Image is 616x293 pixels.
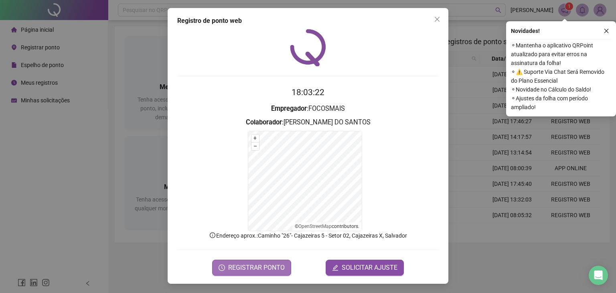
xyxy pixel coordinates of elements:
button: + [251,134,259,142]
span: ⚬ Mantenha o aplicativo QRPoint atualizado para evitar erros na assinatura da folha! [511,41,611,67]
span: ⚬ Novidade no Cálculo do Saldo! [511,85,611,94]
span: info-circle [209,232,216,239]
span: edit [332,265,338,271]
p: Endereço aprox. : Caminho "26"- Cajazeiras 5 - Setor 02, Cajazeiras X, Salvador [177,231,439,240]
time: 18:03:22 [292,87,324,97]
span: SOLICITAR AJUSTE [342,263,397,273]
span: ⚬ Ajustes da folha com período ampliado! [511,94,611,112]
span: clock-circle [219,265,225,271]
span: REGISTRAR PONTO [228,263,285,273]
button: Close [431,13,444,26]
span: ⚬ ⚠️ Suporte Via Chat Será Removido do Plano Essencial [511,67,611,85]
div: Registro de ponto web [177,16,439,26]
a: OpenStreetMap [298,224,332,229]
img: QRPoint [290,29,326,66]
strong: Colaborador [246,118,282,126]
div: Open Intercom Messenger [589,266,608,285]
span: close [604,28,609,34]
button: – [251,142,259,150]
button: editSOLICITAR AJUSTE [326,260,404,276]
span: Novidades ! [511,26,540,35]
span: close [434,16,440,22]
strong: Empregador [271,105,307,112]
h3: : FOCOSMAIS [177,104,439,114]
li: © contributors. [295,224,359,229]
button: REGISTRAR PONTO [212,260,291,276]
h3: : [PERSON_NAME] DO SANTOS [177,117,439,128]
